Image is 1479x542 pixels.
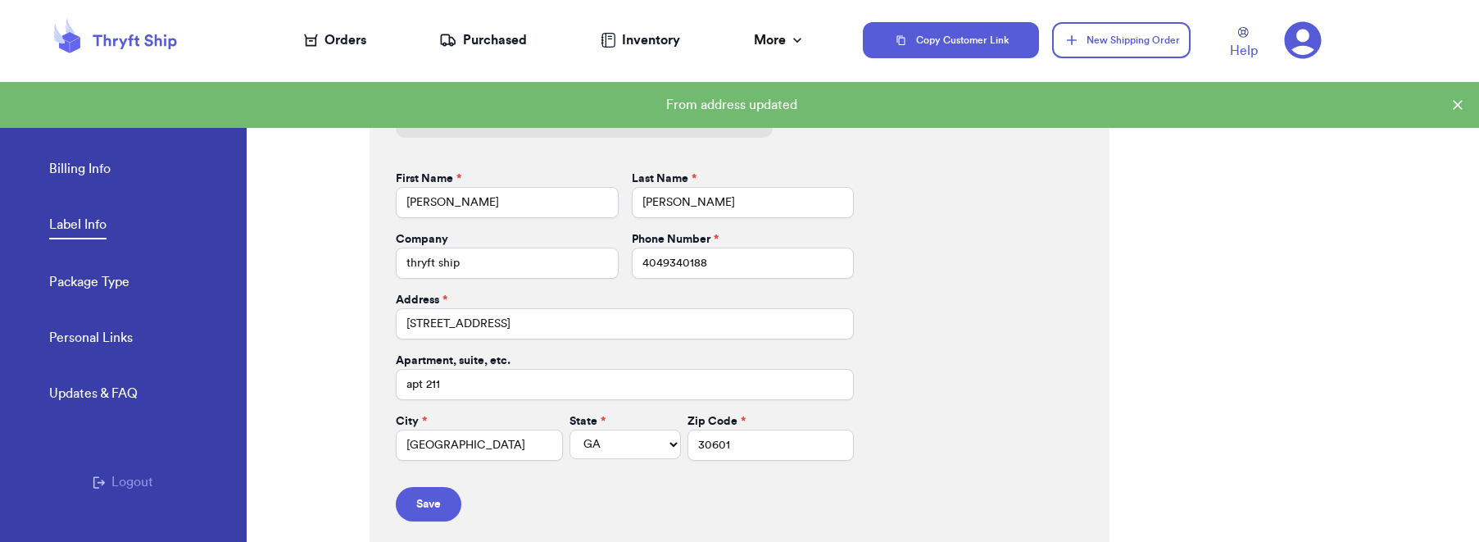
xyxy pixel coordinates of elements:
[13,95,1450,115] div: From address updated
[49,272,129,295] a: Package Type
[1230,27,1258,61] a: Help
[49,215,107,239] a: Label Info
[93,472,153,492] button: Logout
[396,187,618,218] input: John
[396,308,854,339] input: 1234 Main St.
[49,384,138,407] a: Updates & FAQ
[49,328,133,351] a: Personal Links
[632,231,719,248] label: Phone Number
[863,22,1040,58] button: Copy Customer Link
[396,292,447,308] label: Address
[687,413,746,430] label: Zip Code
[304,30,366,50] a: Orders
[396,369,854,400] input: Apt. 123
[396,487,461,522] button: Save
[396,430,563,461] input: City
[396,413,427,430] label: City
[632,187,854,218] input: Doe
[1052,22,1190,58] button: New Shipping Order
[687,430,855,461] input: 12345
[754,30,805,50] div: More
[49,384,138,403] div: Updates & FAQ
[601,30,680,50] a: Inventory
[1230,41,1258,61] span: Help
[439,30,527,50] a: Purchased
[396,353,510,369] label: Apartment, suite, etc.
[632,171,696,187] label: Last Name
[632,248,854,279] input: 1234567890
[396,171,461,187] label: First Name
[396,248,618,279] input: Jandoe Inc.
[49,159,111,182] a: Billing Info
[569,413,606,430] label: State
[396,231,448,248] label: Company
